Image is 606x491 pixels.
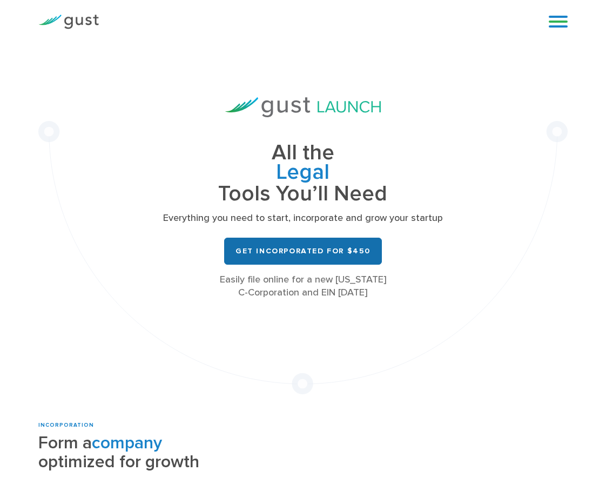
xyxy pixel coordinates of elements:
[224,238,382,265] a: Get Incorporated for $450
[38,15,99,29] img: Gust Logo
[38,421,295,429] div: INCORPORATION
[118,273,488,299] div: Easily file online for a new [US_STATE] C-Corporation and EIN [DATE]
[225,97,381,117] img: Gust Launch Logo
[38,434,295,472] h2: Form a optimized for growth
[118,143,488,204] h1: All the Tools You’ll Need
[92,433,162,453] span: company
[118,163,488,184] span: Legal
[118,212,488,225] p: Everything you need to start, incorporate and grow your startup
